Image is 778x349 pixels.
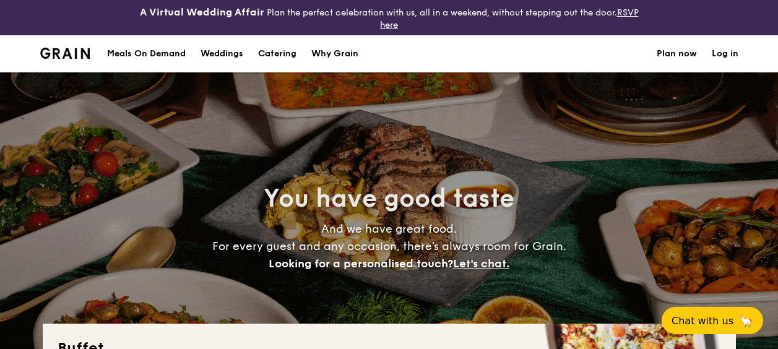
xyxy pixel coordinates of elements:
[662,307,763,334] button: Chat with us🦙
[304,35,366,72] a: Why Grain
[40,48,90,59] a: Logotype
[453,257,509,270] span: Let's chat.
[657,35,697,72] a: Plan now
[672,315,733,327] span: Chat with us
[311,35,358,72] div: Why Grain
[107,35,186,72] div: Meals On Demand
[738,314,753,328] span: 🦙
[193,35,251,72] a: Weddings
[212,222,566,270] span: And we have great food. For every guest and any occasion, there’s always room for Grain.
[251,35,304,72] a: Catering
[258,35,296,72] h1: Catering
[40,48,90,59] img: Grain
[269,257,453,270] span: Looking for a personalised touch?
[201,35,243,72] div: Weddings
[264,184,514,213] span: You have good taste
[140,5,264,20] h4: A Virtual Wedding Affair
[712,35,738,72] a: Log in
[100,35,193,72] a: Meals On Demand
[130,5,649,30] div: Plan the perfect celebration with us, all in a weekend, without stepping out the door.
